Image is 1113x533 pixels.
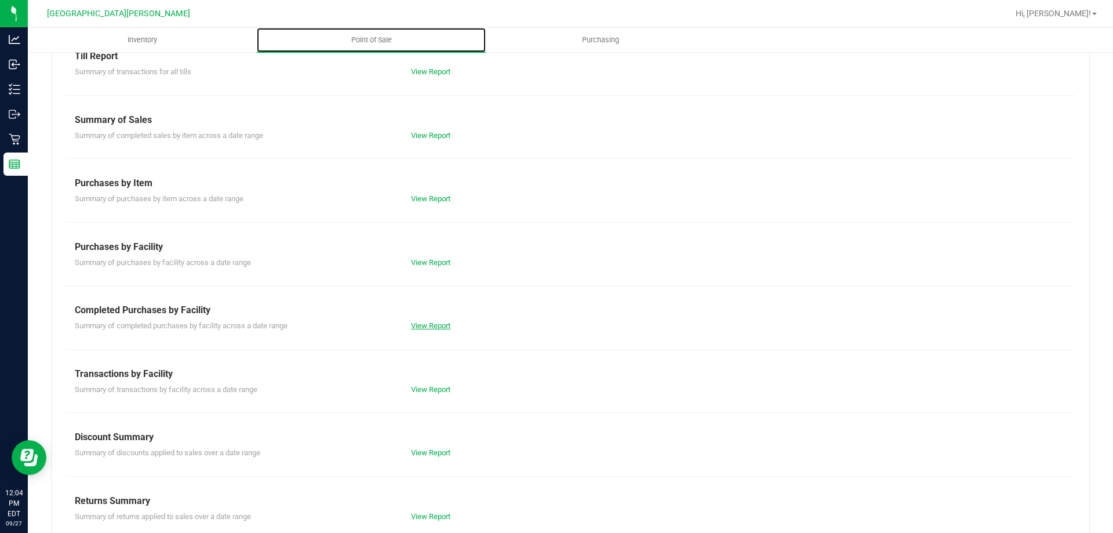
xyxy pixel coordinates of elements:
inline-svg: Inventory [9,84,20,95]
div: Summary of Sales [75,113,1066,127]
iframe: Resource center [12,440,46,475]
span: Summary of completed sales by item across a date range [75,131,263,140]
span: Summary of transactions for all tills [75,67,191,76]
span: [GEOGRAPHIC_DATA][PERSON_NAME] [47,9,190,19]
inline-svg: Reports [9,158,20,170]
p: 12:04 PM EDT [5,488,23,519]
inline-svg: Inbound [9,59,20,70]
span: Inventory [112,35,173,45]
div: Discount Summary [75,430,1066,444]
div: Completed Purchases by Facility [75,303,1066,317]
div: Returns Summary [75,494,1066,508]
a: View Report [411,67,450,76]
div: Transactions by Facility [75,367,1066,381]
span: Summary of purchases by facility across a date range [75,258,251,267]
inline-svg: Retail [9,133,20,145]
span: Summary of returns applied to sales over a date range [75,512,251,521]
span: Summary of completed purchases by facility across a date range [75,321,288,330]
span: Purchasing [566,35,635,45]
span: Summary of discounts applied to sales over a date range [75,448,260,457]
span: Hi, [PERSON_NAME]! [1016,9,1091,18]
a: Inventory [28,28,257,52]
inline-svg: Analytics [9,34,20,45]
a: View Report [411,321,450,330]
div: Purchases by Item [75,176,1066,190]
a: View Report [411,385,450,394]
a: View Report [411,258,450,267]
span: Summary of transactions by facility across a date range [75,385,257,394]
a: Point of Sale [257,28,486,52]
inline-svg: Outbound [9,108,20,120]
a: Purchasing [486,28,715,52]
a: View Report [411,194,450,203]
a: View Report [411,512,450,521]
p: 09/27 [5,519,23,528]
span: Point of Sale [336,35,408,45]
div: Purchases by Facility [75,240,1066,254]
span: Summary of purchases by item across a date range [75,194,243,203]
a: View Report [411,131,450,140]
div: Till Report [75,49,1066,63]
a: View Report [411,448,450,457]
